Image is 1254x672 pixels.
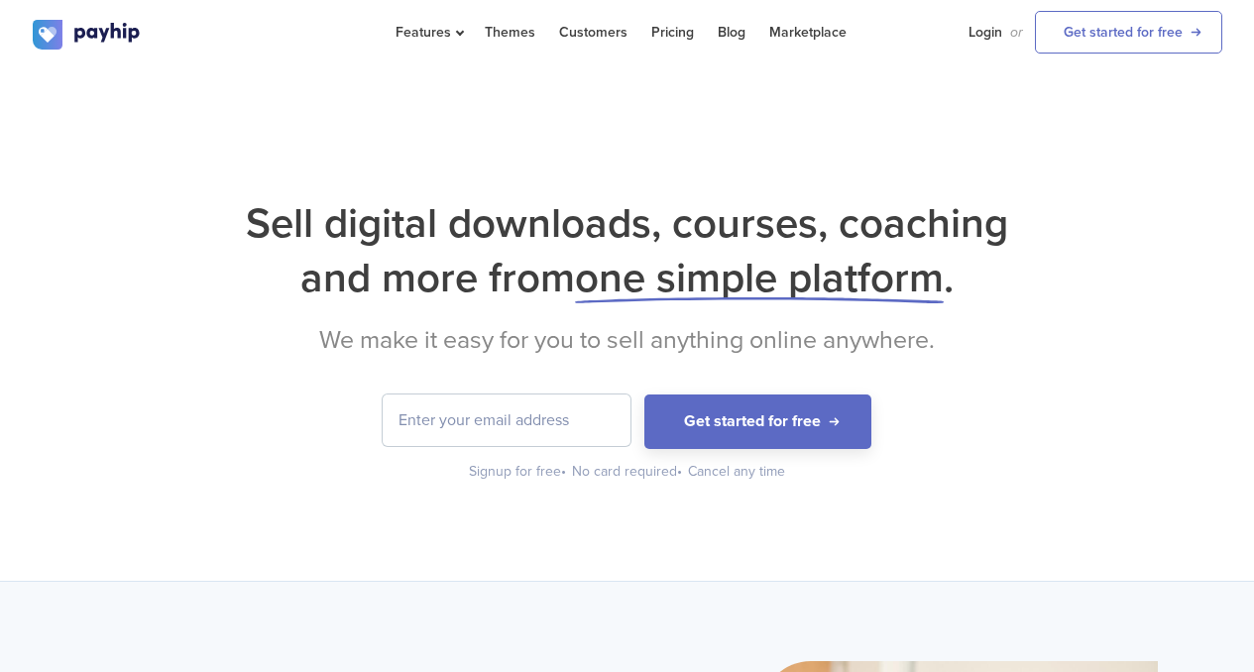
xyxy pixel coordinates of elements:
div: Signup for free [469,462,568,482]
span: • [561,463,566,480]
span: . [944,253,954,303]
span: • [677,463,682,480]
h1: Sell digital downloads, courses, coaching and more from [33,196,1222,305]
h2: We make it easy for you to sell anything online anywhere. [33,325,1222,355]
div: Cancel any time [688,462,785,482]
a: Get started for free [1035,11,1222,54]
button: Get started for free [644,394,871,449]
span: Features [396,24,461,41]
span: one simple platform [575,253,944,303]
input: Enter your email address [383,394,630,446]
div: No card required [572,462,684,482]
img: logo.svg [33,20,142,50]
